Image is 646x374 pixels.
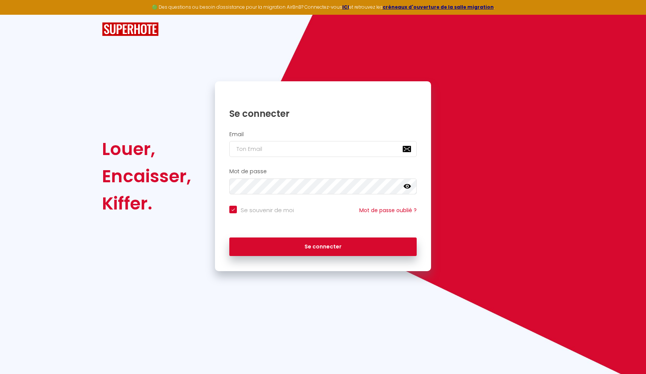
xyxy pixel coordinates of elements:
img: SuperHote logo [102,22,159,36]
input: Ton Email [229,141,417,157]
a: créneaux d'ouverture de la salle migration [383,4,494,10]
h1: Se connecter [229,108,417,119]
div: Kiffer. [102,190,191,217]
h2: Email [229,131,417,138]
a: ICI [342,4,349,10]
h2: Mot de passe [229,168,417,175]
button: Se connecter [229,237,417,256]
div: Encaisser, [102,163,191,190]
a: Mot de passe oublié ? [359,206,417,214]
div: Louer, [102,135,191,163]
